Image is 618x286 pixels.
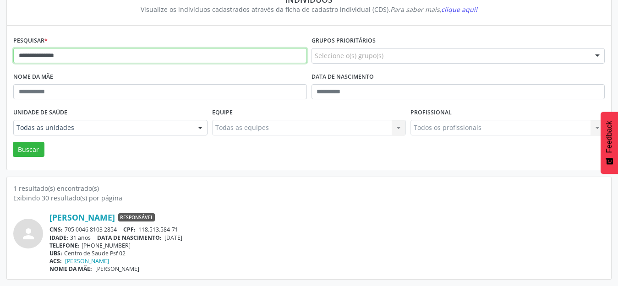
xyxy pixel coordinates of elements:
[312,70,374,84] label: Data de nascimento
[13,142,44,157] button: Buscar
[312,34,376,48] label: Grupos prioritários
[212,106,233,120] label: Equipe
[138,226,178,233] span: 118.513.584-71
[49,242,80,249] span: TELEFONE:
[97,234,162,242] span: DATA DE NASCIMENTO:
[20,226,37,242] i: person
[13,70,53,84] label: Nome da mãe
[20,5,598,14] div: Visualize os indivíduos cadastrados através da ficha de cadastro individual (CDS).
[13,183,605,193] div: 1 resultado(s) encontrado(s)
[49,234,605,242] div: 31 anos
[49,257,62,265] span: ACS:
[49,234,68,242] span: IDADE:
[605,121,613,153] span: Feedback
[13,193,605,203] div: Exibindo 30 resultado(s) por página
[13,106,67,120] label: Unidade de saúde
[123,226,136,233] span: CPF:
[49,242,605,249] div: [PHONE_NUMBER]
[118,213,155,221] span: Responsável
[390,5,477,14] i: Para saber mais,
[441,5,477,14] span: clique aqui!
[65,257,109,265] a: [PERSON_NAME]
[410,106,452,120] label: Profissional
[49,249,62,257] span: UBS:
[49,249,605,257] div: Centro de Saude Psf 02
[601,112,618,174] button: Feedback - Mostrar pesquisa
[49,212,115,222] a: [PERSON_NAME]
[49,265,92,273] span: NOME DA MÃE:
[95,265,139,273] span: [PERSON_NAME]
[164,234,182,242] span: [DATE]
[49,226,63,233] span: CNS:
[13,34,48,48] label: Pesquisar
[16,123,189,132] span: Todas as unidades
[49,226,605,233] div: 705 0046 8103 2854
[315,51,383,60] span: Selecione o(s) grupo(s)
